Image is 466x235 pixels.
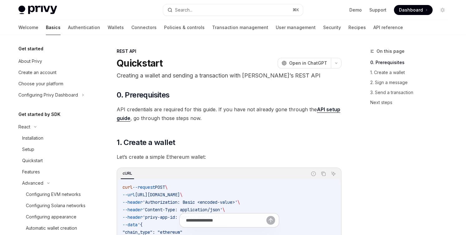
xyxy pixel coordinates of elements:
button: Copy the contents from the code block [319,170,328,178]
span: Dashboard [399,7,423,13]
h5: Get started by SDK [18,111,61,118]
span: curl [123,184,133,190]
span: ⌘ K [293,7,299,12]
a: Transaction management [212,20,268,35]
a: Configuring appearance [13,211,93,222]
span: \ [222,207,225,212]
img: light logo [18,6,57,14]
div: Choose your platform [18,80,63,87]
a: API reference [373,20,403,35]
span: API credentials are required for this guide. If you have not already gone through the , go throug... [117,105,342,122]
div: Automatic wallet creation [26,224,77,232]
span: 'Authorization: Basic <encoded-value>' [143,199,237,205]
div: React [18,123,30,131]
button: Search...⌘K [163,4,303,16]
span: [URL][DOMAIN_NAME] [135,192,180,197]
div: Installation [22,134,43,142]
span: Let’s create a simple Ethereum wallet: [117,152,342,161]
a: Support [369,7,386,13]
div: Search... [175,6,192,14]
a: Setup [13,144,93,155]
a: Dashboard [394,5,433,15]
span: \ [180,192,182,197]
button: Toggle dark mode [438,5,448,15]
span: \ [237,199,240,205]
button: Ask AI [329,170,337,178]
div: REST API [117,48,342,54]
a: Wallets [108,20,124,35]
span: 'Content-Type: application/json' [143,207,222,212]
a: Welcome [18,20,38,35]
div: About Privy [18,57,42,65]
div: cURL [121,170,134,177]
a: Connectors [131,20,157,35]
div: Create an account [18,69,56,76]
a: Choose your platform [13,78,93,89]
span: --header [123,199,143,205]
a: Features [13,166,93,177]
span: --header [123,207,143,212]
span: 0. Prerequisites [117,90,169,100]
div: Configuring Solana networks [26,202,85,209]
div: Quickstart [22,157,43,164]
span: On this page [376,47,405,55]
div: Advanced [22,179,43,187]
a: 0. Prerequisites [370,57,453,67]
a: Configuring Solana networks [13,200,93,211]
a: 3. Send a transaction [370,87,453,97]
a: About Privy [13,56,93,67]
a: Policies & controls [164,20,205,35]
span: --url [123,192,135,197]
a: Authentication [68,20,100,35]
span: 1. Create a wallet [117,137,175,147]
a: User management [276,20,316,35]
a: 1. Create a wallet [370,67,453,77]
div: Configuring appearance [26,213,76,221]
a: Security [323,20,341,35]
a: 2. Sign a message [370,77,453,87]
a: Create an account [13,67,93,78]
span: Open in ChatGPT [289,60,327,66]
h5: Get started [18,45,43,52]
div: Setup [22,146,34,153]
button: Send message [266,216,275,225]
a: Automatic wallet creation [13,222,93,234]
div: Features [22,168,40,176]
h1: Quickstart [117,57,163,69]
a: Quickstart [13,155,93,166]
span: \ [165,184,167,190]
button: Report incorrect code [309,170,318,178]
p: Creating a wallet and sending a transaction with [PERSON_NAME]’s REST API [117,71,342,80]
a: Configuring EVM networks [13,189,93,200]
a: Basics [46,20,61,35]
button: Open in ChatGPT [278,58,331,68]
span: POST [155,184,165,190]
a: Demo [349,7,362,13]
div: Configuring Privy Dashboard [18,91,78,99]
a: Next steps [370,97,453,107]
a: Installation [13,132,93,144]
div: Configuring EVM networks [26,191,81,198]
span: --request [133,184,155,190]
a: Recipes [348,20,366,35]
